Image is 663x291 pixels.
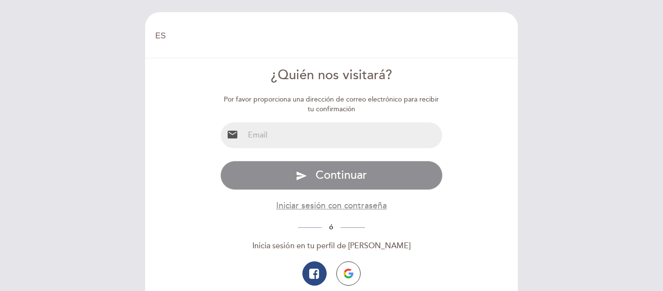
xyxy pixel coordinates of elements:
i: email [227,129,238,140]
span: ó [322,223,341,231]
span: Continuar [315,168,367,182]
div: ¿Quién nos visitará? [220,66,443,85]
i: send [296,170,307,182]
button: Iniciar sesión con contraseña [276,200,387,212]
button: send Continuar [220,161,443,190]
input: Email [244,122,443,148]
div: Por favor proporciona una dirección de correo electrónico para recibir tu confirmación [220,95,443,114]
img: icon-google.png [344,269,353,278]
div: Inicia sesión en tu perfil de [PERSON_NAME] [220,240,443,252]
